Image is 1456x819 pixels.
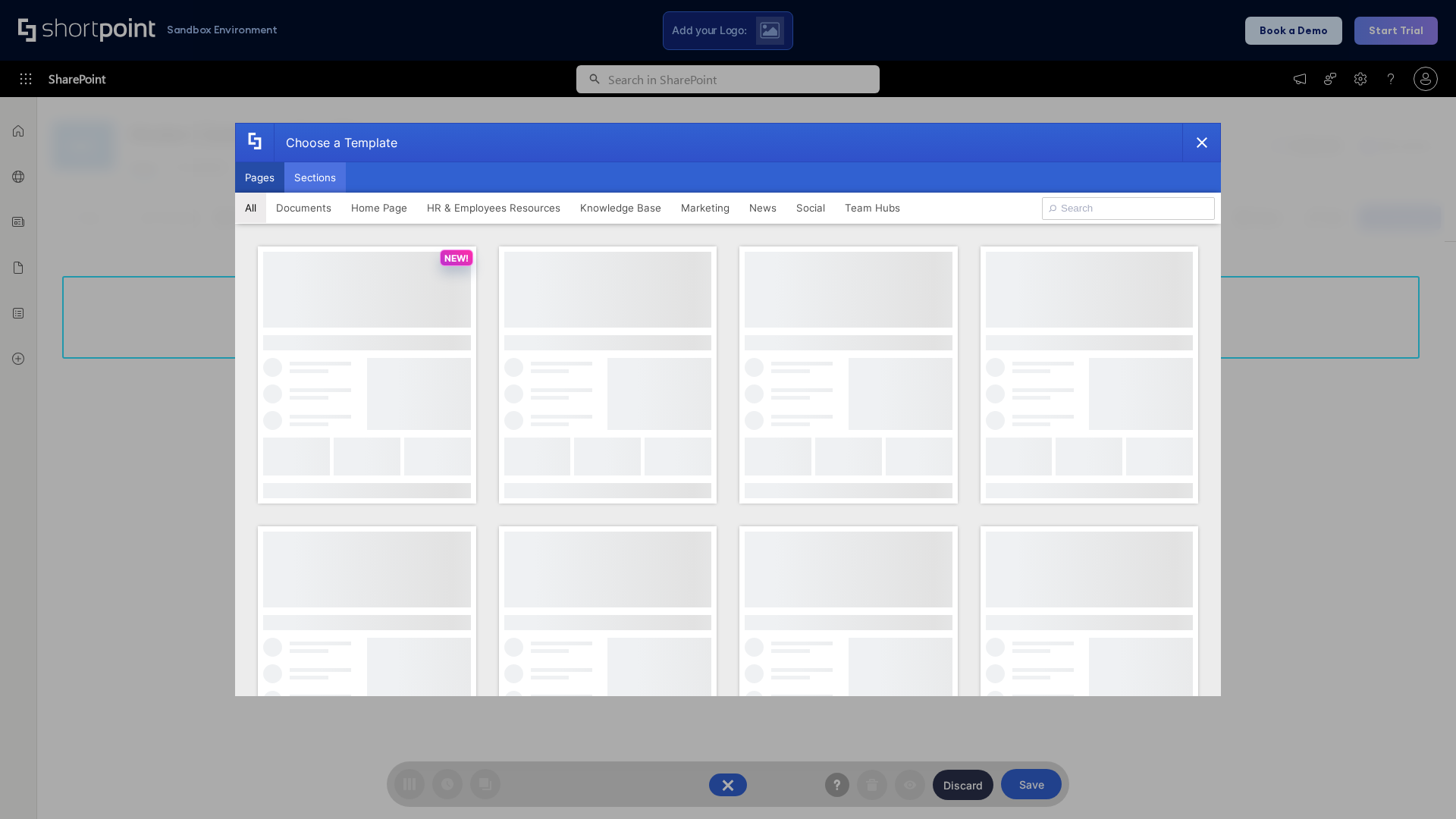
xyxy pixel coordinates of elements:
input: Search [1042,197,1215,220]
div: Choose a Template [274,124,397,162]
button: News [739,193,786,223]
button: Team Hubs [835,193,910,223]
button: Home Page [341,193,417,223]
iframe: Chat Widget [1380,746,1456,819]
button: All [235,193,266,223]
button: Knowledge Base [570,193,671,223]
button: HR & Employees Resources [417,193,570,223]
button: Documents [266,193,341,223]
button: Marketing [671,193,739,223]
div: template selector [235,123,1221,696]
button: Sections [284,162,346,193]
button: Social [786,193,835,223]
p: NEW! [444,253,469,264]
button: Pages [235,162,284,193]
